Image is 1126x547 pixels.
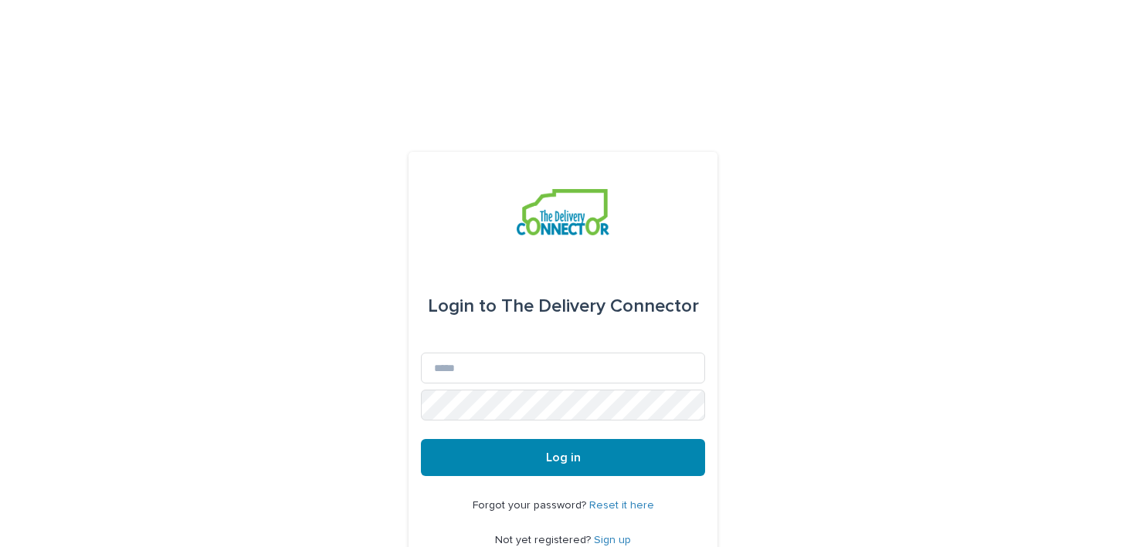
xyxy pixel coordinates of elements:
[428,297,497,316] span: Login to
[421,439,705,476] button: Log in
[589,500,654,511] a: Reset it here
[594,535,631,545] a: Sign up
[428,285,699,328] div: The Delivery Connector
[546,451,581,464] span: Log in
[517,189,609,235] img: aCWQmA6OSGG0Kwt8cj3c
[473,500,589,511] span: Forgot your password?
[495,535,594,545] span: Not yet registered?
